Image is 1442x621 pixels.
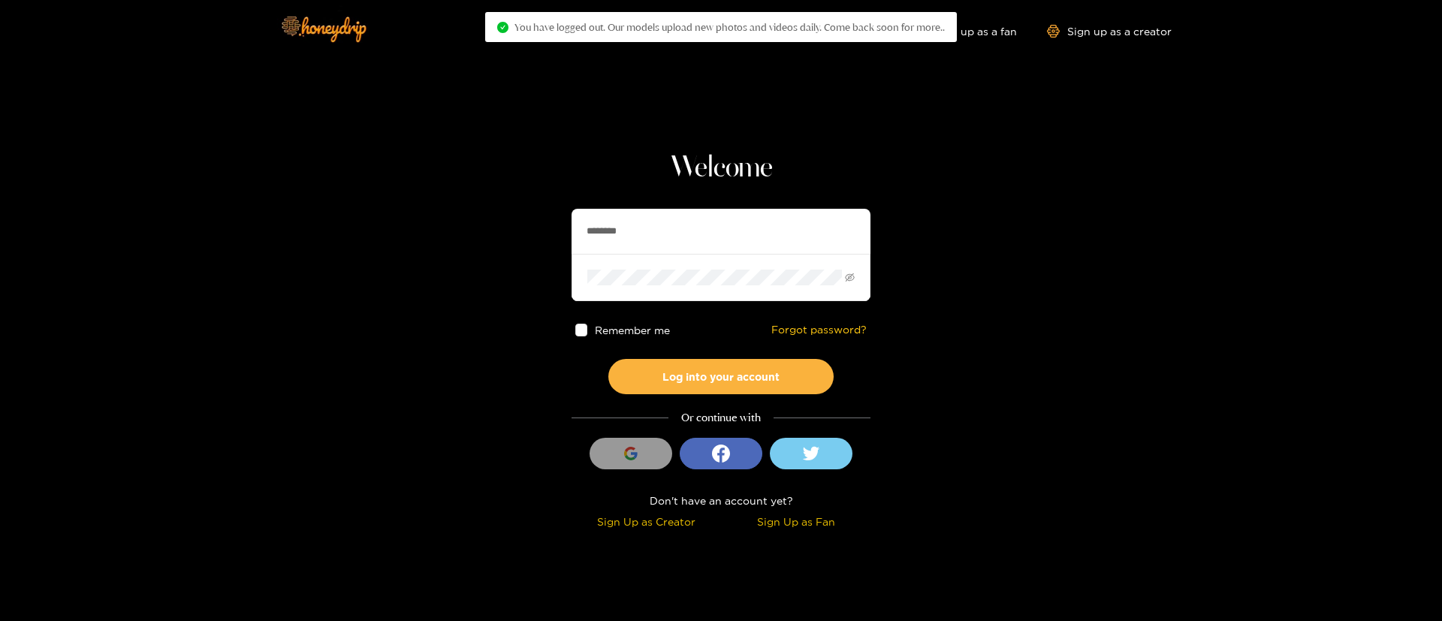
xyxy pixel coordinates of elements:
div: Or continue with [572,409,870,427]
div: Sign Up as Creator [575,513,717,530]
button: Log into your account [608,359,834,394]
a: Sign up as a creator [1047,25,1172,38]
span: You have logged out. Our models upload new photos and videos daily. Come back soon for more.. [514,21,945,33]
h1: Welcome [572,150,870,186]
a: Forgot password? [771,324,867,336]
span: eye-invisible [845,273,855,282]
span: check-circle [497,22,508,33]
span: Remember me [596,324,671,336]
div: Don't have an account yet? [572,492,870,509]
a: Sign up as a fan [914,25,1017,38]
div: Sign Up as Fan [725,513,867,530]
